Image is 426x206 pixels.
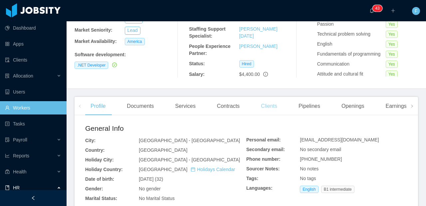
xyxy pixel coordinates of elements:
div: Clients [256,97,283,115]
i: icon: left [78,104,82,108]
div: Technical problem solving [317,31,386,38]
div: Communication [317,61,386,68]
i: icon: book [5,185,10,190]
b: Market Availability: [75,39,117,44]
b: Phone number: [246,156,281,162]
a: icon: check-circle [111,62,117,68]
a: icon: appstoreApps [5,37,61,51]
div: Openings [336,97,370,115]
span: [GEOGRAPHIC_DATA] - [GEOGRAPHIC_DATA] [139,138,240,143]
button: Lead [125,27,140,35]
span: No Marital Status [139,196,174,201]
i: icon: check-circle [112,63,117,67]
i: icon: right [410,104,414,108]
b: Country: [85,147,105,153]
b: Holiday City: [85,157,114,162]
i: icon: plus [391,8,395,13]
div: Pipelines [293,97,325,115]
i: icon: solution [5,74,10,78]
div: Contracts [212,97,245,115]
a: icon: pie-chartDashboard [5,21,61,35]
a: icon: profileTasks [5,117,61,130]
b: Market Seniority: [75,27,112,33]
span: [DATE] (32) [139,176,163,182]
span: No notes [300,166,319,171]
span: B1 intermediate [321,186,354,193]
b: Sourcer Notes: [246,166,280,171]
i: icon: file-protect [5,137,10,142]
b: Holiday Country: [85,167,123,172]
p: 4 [375,5,377,12]
b: City: [85,138,96,143]
b: Status: [189,61,205,66]
b: Marital Status: [85,196,117,201]
a: icon: robotUsers [5,85,61,99]
span: $4,400.00 [239,72,260,77]
a: [PERSON_NAME][DATE] [239,26,278,39]
span: Health [13,169,26,174]
div: Fundamentals of programming [317,51,386,58]
span: Yes [386,61,398,68]
span: Allocation [13,73,33,79]
span: [GEOGRAPHIC_DATA] - [GEOGRAPHIC_DATA] [139,157,240,162]
span: Yes [386,41,398,48]
a: icon: auditClients [5,53,61,67]
span: America [125,38,145,45]
a: [PERSON_NAME] [239,44,278,49]
div: Services [170,97,201,115]
span: Yes [386,21,398,28]
i: icon: bell [369,8,374,13]
span: [PHONE_NUMBER] [300,156,342,162]
sup: 43 [372,5,382,12]
b: Languages: [246,185,273,191]
span: Reports [13,153,29,158]
a: icon: calendarHolidays Calendar [191,167,235,172]
i: icon: medicine-box [5,169,10,174]
span: F [415,7,418,15]
span: [GEOGRAPHIC_DATA] [139,167,235,172]
b: Staffing Support Specialist: [189,26,226,39]
span: .NET Developer [75,62,108,69]
span: Yes [386,51,398,58]
span: Yes [386,71,398,78]
b: People Experience Partner: [189,44,231,56]
b: Tags: [246,176,258,181]
div: Attitude and cultural fit [317,71,386,78]
span: info-circle [263,72,268,77]
div: No tags [300,175,407,182]
span: No gender [139,186,160,191]
span: Payroll [13,137,27,142]
a: icon: userWorkers [5,101,61,114]
p: 3 [377,5,380,12]
b: Personal email: [246,137,281,142]
b: Secondary email: [246,147,285,152]
span: Hired [239,60,254,68]
h2: General Info [85,123,246,134]
div: Passion [317,21,386,28]
i: icon: calendar [191,167,195,172]
div: Profile [85,97,111,115]
i: icon: line-chart [5,153,10,158]
span: Yes [386,31,398,38]
b: Salary: [189,72,205,77]
div: English [317,41,386,48]
div: Documents [121,97,159,115]
span: [GEOGRAPHIC_DATA] [139,147,187,153]
b: Software development : [75,52,126,57]
span: [EMAIL_ADDRESS][DOMAIN_NAME] [300,137,379,142]
span: No secondary email [300,147,341,152]
span: HR [13,185,20,190]
b: Date of birth: [85,176,114,182]
span: English [300,186,318,193]
b: Gender: [85,186,103,191]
